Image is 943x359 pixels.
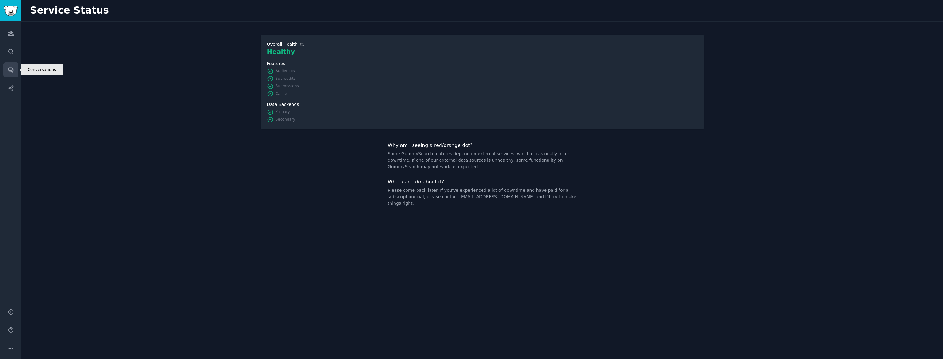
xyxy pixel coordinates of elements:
[388,142,577,149] dt: Why am I seeing a red/orange dot?
[388,151,577,170] dd: Some GummySearch features depend on external services, which occasionally incur downtime. If one ...
[276,91,287,97] span: Cache
[4,6,18,16] img: GummySearch logo
[276,83,299,89] span: Submissions
[388,187,577,207] dd: Please come back later. If you've experienced a lot of downtime and have paid for a subscription/...
[267,48,295,56] span: Healthy
[267,41,696,48] span: Overall Health
[267,102,299,107] span: Data Backends
[30,5,109,16] div: Service Status
[388,179,577,185] dt: What can I do about it?
[276,117,296,122] span: Secondary
[276,76,296,82] span: Subreddits
[267,61,285,66] span: Features
[276,109,290,115] span: Primary
[276,68,295,74] span: Audiences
